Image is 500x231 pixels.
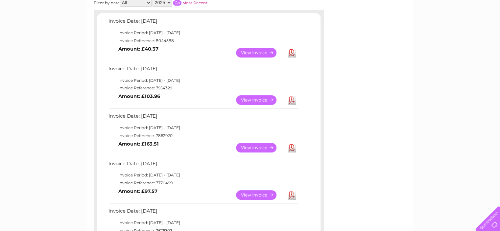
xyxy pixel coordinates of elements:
[107,112,299,124] td: Invoice Date: [DATE]
[376,3,421,12] a: 0333 014 3131
[182,0,207,5] a: Most Recent
[107,84,299,92] td: Invoice Reference: 7954329
[288,190,296,200] a: Download
[118,141,159,147] b: Amount: £163.51
[478,28,494,33] a: Log out
[236,143,284,152] a: View
[118,46,158,52] b: Amount: £40.37
[107,179,299,187] td: Invoice Reference: 7770499
[107,29,299,37] td: Invoice Period: [DATE] - [DATE]
[288,48,296,58] a: Download
[107,77,299,84] td: Invoice Period: [DATE] - [DATE]
[456,28,472,33] a: Contact
[107,159,299,172] td: Invoice Date: [DATE]
[236,190,284,200] a: View
[107,124,299,132] td: Invoice Period: [DATE] - [DATE]
[288,95,296,105] a: Download
[107,171,299,179] td: Invoice Period: [DATE] - [DATE]
[107,17,299,29] td: Invoice Date: [DATE]
[419,28,439,33] a: Telecoms
[107,132,299,140] td: Invoice Reference: 7862920
[107,64,299,77] td: Invoice Date: [DATE]
[107,219,299,227] td: Invoice Period: [DATE] - [DATE]
[17,17,51,37] img: logo.png
[288,143,296,152] a: Download
[236,95,284,105] a: View
[443,28,452,33] a: Blog
[401,28,415,33] a: Energy
[236,48,284,58] a: View
[107,37,299,45] td: Invoice Reference: 8044588
[107,207,299,219] td: Invoice Date: [DATE]
[118,93,160,99] b: Amount: £103.96
[118,188,157,194] b: Amount: £97.57
[384,28,397,33] a: Water
[95,4,406,32] div: Clear Business is a trading name of Verastar Limited (registered in [GEOGRAPHIC_DATA] No. 3667643...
